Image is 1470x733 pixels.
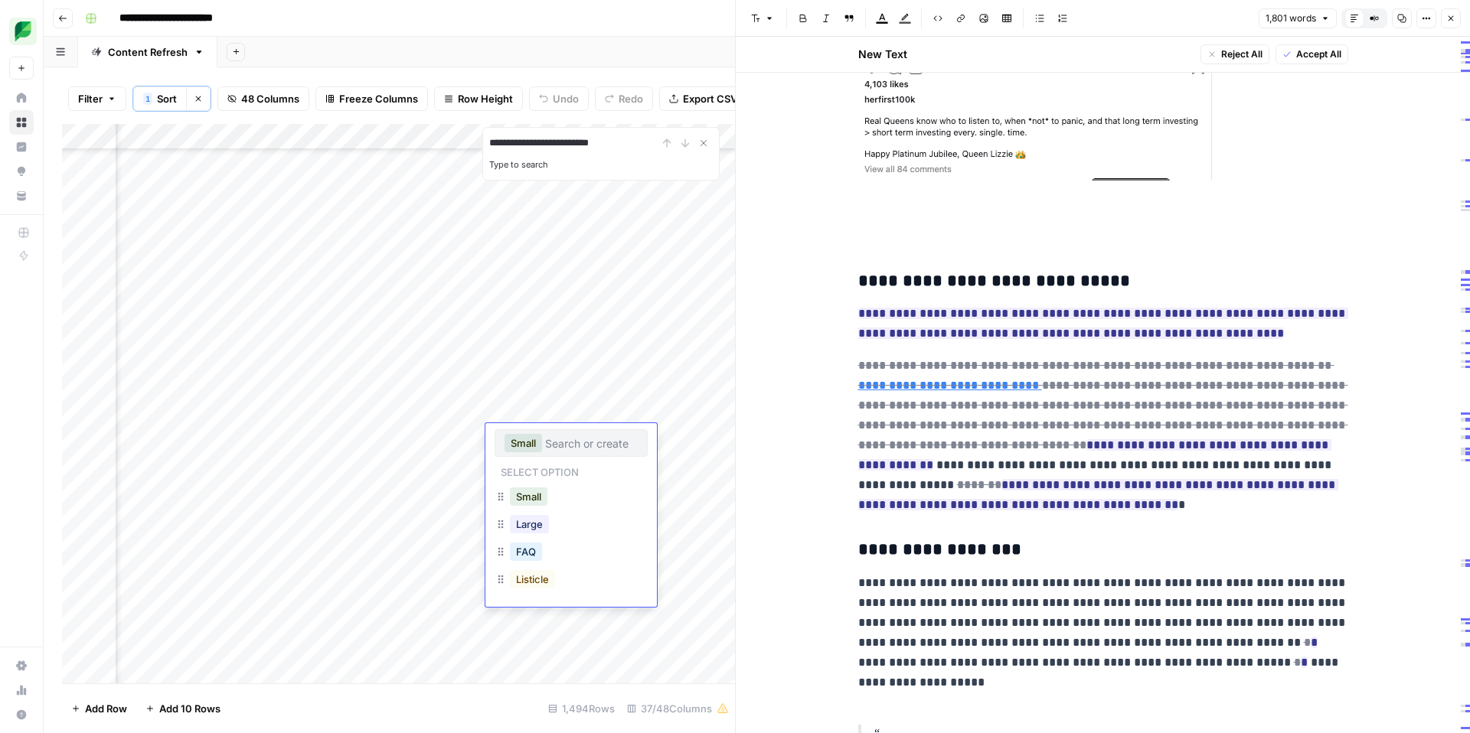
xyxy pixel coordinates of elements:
[510,542,542,561] button: FAQ
[1296,47,1341,61] span: Accept All
[9,18,37,45] img: SproutSocial Logo
[133,86,186,111] button: 1Sort
[78,37,217,67] a: Content Refresh
[529,86,589,111] button: Undo
[217,86,309,111] button: 48 Columns
[85,701,127,716] span: Add Row
[510,570,555,588] button: Listicle
[510,487,547,506] button: Small
[1276,44,1348,64] button: Accept All
[858,47,907,62] h2: New Text
[659,86,747,111] button: Export CSV
[62,696,136,721] button: Add Row
[595,86,653,111] button: Redo
[495,461,585,480] p: Select option
[619,91,643,106] span: Redo
[1259,8,1337,28] button: 1,801 words
[9,12,34,50] button: Workspace: SproutSocial
[495,567,648,595] div: Listicle
[510,515,549,533] button: Large
[9,110,34,135] a: Browse
[458,91,513,106] span: Row Height
[1200,44,1269,64] button: Reject All
[505,434,542,452] button: Small
[434,86,523,111] button: Row Height
[68,86,126,111] button: Filter
[78,91,103,106] span: Filter
[241,91,299,106] span: 48 Columns
[339,91,418,106] span: Freeze Columns
[315,86,428,111] button: Freeze Columns
[9,159,34,184] a: Opportunities
[157,91,177,106] span: Sort
[553,91,579,106] span: Undo
[9,702,34,727] button: Help + Support
[136,696,230,721] button: Add 10 Rows
[9,135,34,159] a: Insights
[495,539,648,567] div: FAQ
[495,484,648,512] div: Small
[145,93,150,105] span: 1
[489,159,548,170] label: Type to search
[694,134,713,152] button: Close Search
[1266,11,1316,25] span: 1,801 words
[108,44,188,60] div: Content Refresh
[9,678,34,702] a: Usage
[9,653,34,678] a: Settings
[1221,47,1263,61] span: Reject All
[9,86,34,110] a: Home
[9,184,34,208] a: Your Data
[683,91,737,106] span: Export CSV
[495,512,648,539] div: Large
[621,696,735,721] div: 37/48 Columns
[143,93,152,105] div: 1
[159,701,220,716] span: Add 10 Rows
[542,696,621,721] div: 1,494 Rows
[545,436,638,450] input: Search or create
